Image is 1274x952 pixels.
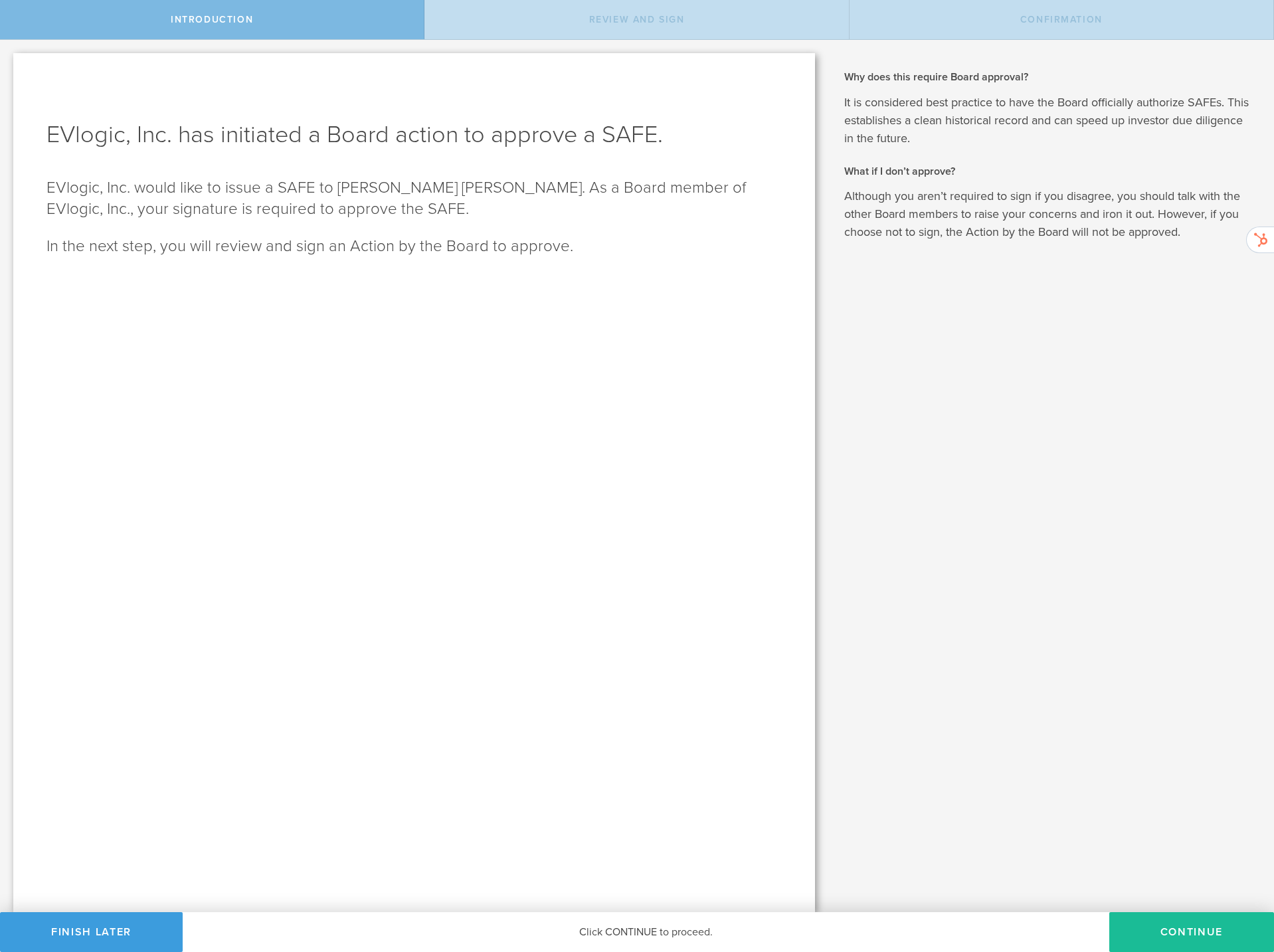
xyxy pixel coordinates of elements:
h1: EVlogic, Inc. has initiated a Board action to approve a SAFE. [46,119,782,151]
h2: What if I don’t approve? [844,164,1254,179]
span: Review and Sign [589,14,685,25]
h2: Why does this require Board approval? [844,70,1254,84]
span: Introduction [171,14,253,25]
div: Click CONTINUE to proceed. [183,912,1109,952]
p: In the next step, you will review and sign an Action by the Board to approve. [46,236,782,257]
p: EVlogic, Inc. would like to issue a SAFE to [PERSON_NAME] [PERSON_NAME]. As a Board member of EVl... [46,177,782,220]
span: Confirmation [1020,14,1103,25]
button: Continue [1109,912,1274,952]
p: It is considered best practice to have the Board officially authorize SAFEs. This establishes a c... [844,94,1254,147]
p: Although you aren’t required to sign if you disagree, you should talk with the other Board member... [844,187,1254,241]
